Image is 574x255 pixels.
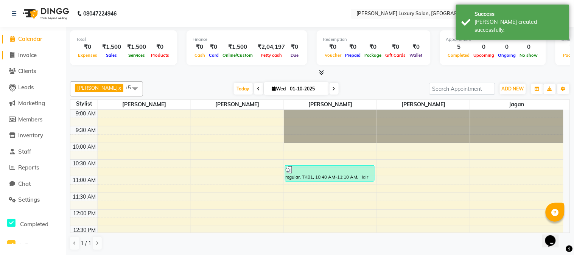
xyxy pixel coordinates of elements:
div: Redemption [323,36,425,43]
span: Upcoming [472,53,496,58]
div: ₹0 [76,43,99,51]
span: Services [126,53,147,58]
span: Completed [446,53,472,58]
div: ₹1,500 [124,43,149,51]
span: Card [207,53,221,58]
span: Clients [18,67,36,75]
span: Today [234,83,253,95]
span: [PERSON_NAME] [98,100,191,109]
div: ₹0 [288,43,301,51]
span: InProgress [20,242,48,249]
span: Calendar [18,35,42,42]
a: Leads [2,83,64,92]
span: Expenses [76,53,99,58]
span: 1 / 1 [81,239,91,247]
span: Prepaid [343,53,362,58]
span: Invoice [18,51,37,59]
div: Bill created successfully. [475,18,564,34]
span: Jagan [470,100,563,109]
a: Staff [2,148,64,156]
div: 5 [446,43,472,51]
span: Online/Custom [221,53,255,58]
div: 9:00 AM [75,110,98,118]
div: Stylist [70,100,98,108]
div: Total [76,36,171,43]
span: Members [18,116,42,123]
div: 10:00 AM [72,143,98,151]
span: Wed [270,86,288,92]
div: ₹0 [408,43,425,51]
a: Invoice [2,51,64,60]
div: 12:00 PM [72,210,98,218]
div: ₹0 [149,43,171,51]
a: Reports [2,163,64,172]
div: 11:30 AM [72,193,98,201]
a: x [118,85,121,91]
input: Search Appointment [429,83,495,95]
span: Gift Cards [384,53,408,58]
span: Leads [18,84,34,91]
span: Due [289,53,300,58]
span: Reports [18,164,39,171]
span: Wallet [408,53,425,58]
span: ADD NEW [502,86,524,92]
span: Package [362,53,384,58]
span: Voucher [323,53,343,58]
iframe: chat widget [542,225,566,247]
input: 2025-10-01 [288,83,326,95]
span: Staff [18,148,31,155]
div: Appointment [446,36,540,43]
span: Petty cash [259,53,284,58]
div: 0 [496,43,518,51]
div: ₹0 [362,43,384,51]
div: ₹1,500 [99,43,124,51]
a: Settings [2,196,64,204]
div: ₹0 [207,43,221,51]
span: Ongoing [496,53,518,58]
span: [PERSON_NAME] [77,85,118,91]
div: ₹0 [384,43,408,51]
div: 11:00 AM [72,176,98,184]
div: ₹0 [343,43,362,51]
div: 12:30 PM [72,226,98,234]
div: 10:30 AM [72,160,98,168]
div: ₹1,500 [221,43,255,51]
div: 0 [518,43,540,51]
a: Marketing [2,99,64,108]
span: Inventory [18,132,43,139]
div: ₹0 [193,43,207,51]
span: No show [518,53,540,58]
b: 08047224946 [83,3,117,24]
div: ₹0 [323,43,343,51]
a: Calendar [2,35,64,44]
span: Settings [18,196,40,203]
a: Chat [2,180,64,188]
div: regular, TK01, 10:40 AM-11:10 AM, Hair Cut/Grooming (Men) - Hair Cut [285,166,374,181]
div: 9:30 AM [75,126,98,134]
div: ₹2,04,197 [255,43,288,51]
span: Cash [193,53,207,58]
a: Clients [2,67,64,76]
span: Completed [20,221,48,228]
span: Sales [104,53,119,58]
div: Finance [193,36,301,43]
span: Products [149,53,171,58]
span: +5 [125,84,137,90]
span: [PERSON_NAME] [191,100,284,109]
a: Members [2,115,64,124]
span: [PERSON_NAME] [377,100,470,109]
button: ADD NEW [500,84,526,94]
div: 0 [472,43,496,51]
div: Success [475,10,564,18]
span: Chat [18,180,31,187]
img: logo [19,3,71,24]
span: [PERSON_NAME] [284,100,377,109]
a: Inventory [2,131,64,140]
span: Marketing [18,100,45,107]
